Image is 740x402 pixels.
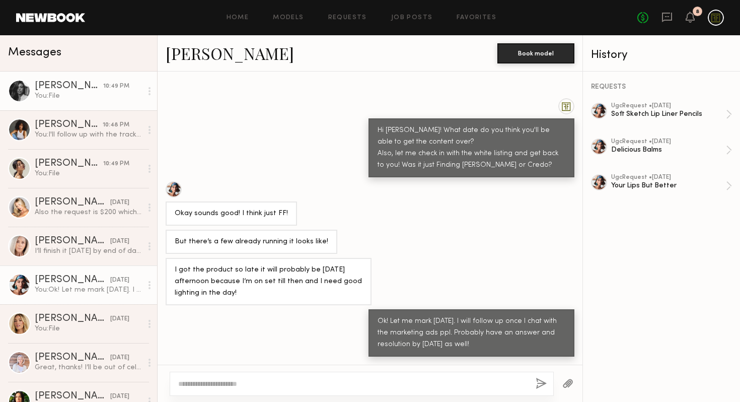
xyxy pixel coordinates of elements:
[611,139,726,145] div: ugc Request • [DATE]
[611,174,726,181] div: ugc Request • [DATE]
[103,120,129,130] div: 10:48 PM
[35,169,142,178] div: You: File
[497,48,574,57] a: Book model
[35,159,103,169] div: [PERSON_NAME]
[378,125,565,171] div: Hi [PERSON_NAME]! What date do you think you'll be able to get the content over? Also, let me che...
[103,82,129,91] div: 10:49 PM
[35,236,110,246] div: [PERSON_NAME]
[8,47,61,58] span: Messages
[110,314,129,324] div: [DATE]
[175,208,288,220] div: Okay sounds good! I think just FF!
[110,237,129,246] div: [DATE]
[103,159,129,169] div: 10:49 PM
[273,15,304,21] a: Models
[611,103,726,109] div: ugc Request • [DATE]
[591,49,732,61] div: History
[35,353,110,363] div: [PERSON_NAME]
[611,181,726,190] div: Your Lips But Better
[166,42,294,64] a: [PERSON_NAME]
[175,236,328,248] div: But there’s a few already running it looks like!
[35,314,110,324] div: [PERSON_NAME]
[35,275,110,285] div: [PERSON_NAME]
[110,353,129,363] div: [DATE]
[35,363,142,372] div: Great, thanks! I’ll be out of cell service here and there but will check messages whenever I have...
[35,91,142,101] div: You: File
[696,9,699,15] div: 8
[611,145,726,155] div: Delicious Balms
[110,198,129,208] div: [DATE]
[591,84,732,91] div: REQUESTS
[457,15,496,21] a: Favorites
[35,130,142,140] div: You: I'll follow up with the tracking link [DATE].
[497,43,574,63] button: Book model
[611,139,732,162] a: ugcRequest •[DATE]Delicious Balms
[35,391,110,401] div: [PERSON_NAME]
[110,276,129,285] div: [DATE]
[175,264,362,299] div: I got the product so late it will probably be [DATE] afternoon because I’m on set till then and I...
[611,109,726,119] div: Soft Sketch Lip Liner Pencils
[35,197,110,208] div: [PERSON_NAME]
[391,15,433,21] a: Job Posts
[35,120,103,130] div: [PERSON_NAME]
[35,208,142,217] div: Also the request is $200 which brought it down to $180 last time we did $280 so it’s $250 if that...
[35,285,142,295] div: You: Ok! Let me mark [DATE]. I will follow up once I chat with the marketing ads ppl. Probably ha...
[328,15,367,21] a: Requests
[611,174,732,197] a: ugcRequest •[DATE]Your Lips But Better
[378,316,565,351] div: Ok! Let me mark [DATE]. I will follow up once I chat with the marketing ads ppl. Probably have an...
[227,15,249,21] a: Home
[35,81,103,91] div: [PERSON_NAME]
[35,324,142,333] div: You: File
[611,103,732,126] a: ugcRequest •[DATE]Soft Sketch Lip Liner Pencils
[110,392,129,401] div: [DATE]
[35,246,142,256] div: I’ll finish it [DATE] by end of day, thx!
